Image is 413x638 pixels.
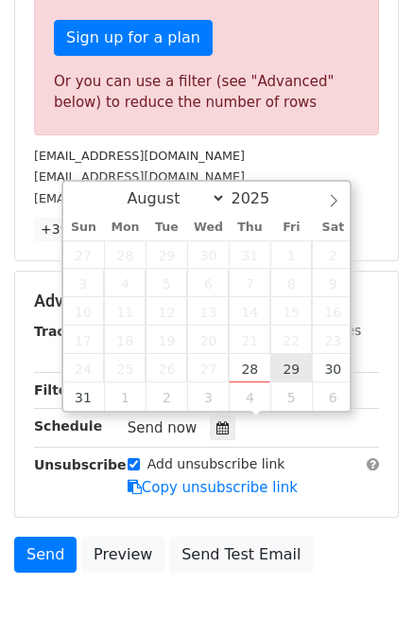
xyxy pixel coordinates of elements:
span: Thu [229,222,270,234]
span: Fri [270,222,312,234]
span: August 22, 2025 [270,326,312,354]
span: August 30, 2025 [312,354,353,382]
span: August 10, 2025 [63,297,105,326]
small: [EMAIL_ADDRESS][DOMAIN_NAME] [34,149,245,163]
span: August 29, 2025 [270,354,312,382]
span: August 16, 2025 [312,297,353,326]
span: August 17, 2025 [63,326,105,354]
h5: Advanced [34,291,379,311]
span: July 31, 2025 [229,240,270,269]
span: September 2, 2025 [146,382,187,411]
span: August 23, 2025 [312,326,353,354]
span: August 7, 2025 [229,269,270,297]
span: August 26, 2025 [146,354,187,382]
input: Year [226,189,294,207]
a: +39 more [34,218,113,241]
span: Tue [146,222,187,234]
strong: Unsubscribe [34,457,127,472]
span: Mon [104,222,146,234]
span: July 29, 2025 [146,240,187,269]
span: August 27, 2025 [187,354,229,382]
span: August 28, 2025 [229,354,270,382]
a: Preview [81,537,164,573]
label: Add unsubscribe link [147,454,285,474]
span: August 4, 2025 [104,269,146,297]
span: July 30, 2025 [187,240,229,269]
span: September 3, 2025 [187,382,229,411]
span: August 15, 2025 [270,297,312,326]
span: Sun [63,222,105,234]
strong: Tracking [34,324,97,339]
small: [EMAIL_ADDRESS][DOMAIN_NAME] [34,169,245,184]
strong: Filters [34,382,82,398]
span: Wed [187,222,229,234]
span: August 12, 2025 [146,297,187,326]
span: August 3, 2025 [63,269,105,297]
span: August 5, 2025 [146,269,187,297]
div: Or you can use a filter (see "Advanced" below) to reduce the number of rows [54,71,359,114]
span: September 5, 2025 [270,382,312,411]
span: August 1, 2025 [270,240,312,269]
span: August 13, 2025 [187,297,229,326]
span: August 18, 2025 [104,326,146,354]
small: [EMAIL_ADDRESS][DOMAIN_NAME] [34,191,245,205]
span: September 6, 2025 [312,382,353,411]
a: Send [14,537,77,573]
span: August 9, 2025 [312,269,353,297]
span: August 20, 2025 [187,326,229,354]
span: Send now [128,419,198,436]
span: July 27, 2025 [63,240,105,269]
span: August 21, 2025 [229,326,270,354]
span: August 8, 2025 [270,269,312,297]
span: August 11, 2025 [104,297,146,326]
span: August 14, 2025 [229,297,270,326]
strong: Schedule [34,418,102,434]
span: September 4, 2025 [229,382,270,411]
span: August 25, 2025 [104,354,146,382]
a: Copy unsubscribe link [128,479,298,496]
a: Send Test Email [169,537,313,573]
span: August 6, 2025 [187,269,229,297]
iframe: Chat Widget [318,547,413,638]
span: August 31, 2025 [63,382,105,411]
span: August 2, 2025 [312,240,353,269]
span: July 28, 2025 [104,240,146,269]
span: Sat [312,222,353,234]
span: August 19, 2025 [146,326,187,354]
span: August 24, 2025 [63,354,105,382]
span: September 1, 2025 [104,382,146,411]
a: Sign up for a plan [54,20,213,56]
